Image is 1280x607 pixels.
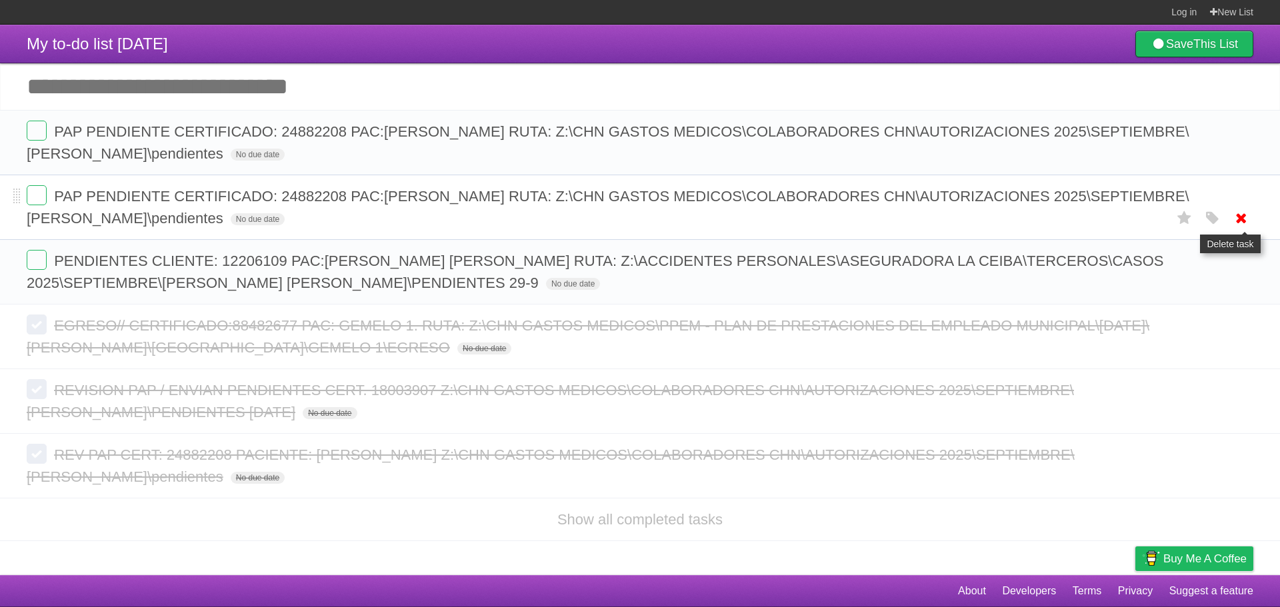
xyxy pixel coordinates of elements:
[457,342,511,354] span: No due date
[27,185,47,205] label: Done
[1193,37,1238,51] b: This List
[1142,547,1160,570] img: Buy me a coffee
[27,121,47,141] label: Done
[1135,546,1253,571] a: Buy me a coffee
[27,35,168,53] span: My to-do list [DATE]
[27,188,1189,227] span: PAP PENDIENTE CERTIFICADO: 24882208 PAC:[PERSON_NAME] RUTA: Z:\CHN GASTOS MEDICOS\COLABORADORES C...
[557,511,723,528] a: Show all completed tasks
[27,446,1075,485] span: REV PAP CERT: 24882208 PACIENTE: [PERSON_NAME] Z:\CHN GASTOS MEDICOS\COLABORADORES CHN\AUTORIZACI...
[231,472,285,484] span: No due date
[27,317,1149,356] span: EGRESO// CERTIFICADO:88482677 PAC: GEMELO 1. RUTA: Z:\CHN GASTOS MEDICOS\PPEM - PLAN DE PRESTACIO...
[958,578,986,604] a: About
[1002,578,1056,604] a: Developers
[27,250,47,270] label: Done
[27,253,1163,291] span: PENDIENTES CLIENTE: 12206109 PAC:[PERSON_NAME] [PERSON_NAME] RUTA: Z:\ACCIDENTES PERSONALES\ASEGU...
[1073,578,1102,604] a: Terms
[27,444,47,464] label: Done
[1118,578,1153,604] a: Privacy
[231,149,285,161] span: No due date
[27,379,47,399] label: Done
[1135,31,1253,57] a: SaveThis List
[231,213,285,225] span: No due date
[1163,547,1247,570] span: Buy me a coffee
[303,407,357,419] span: No due date
[546,278,600,290] span: No due date
[1169,578,1253,604] a: Suggest a feature
[27,123,1189,162] span: PAP PENDIENTE CERTIFICADO: 24882208 PAC:[PERSON_NAME] RUTA: Z:\CHN GASTOS MEDICOS\COLABORADORES C...
[27,314,47,334] label: Done
[1172,207,1197,229] label: Star task
[27,382,1074,420] span: REVISION PAP / ENVIAN PENDIENTES CERT. 18003907 Z:\CHN GASTOS MEDICOS\COLABORADORES CHN\AUTORIZAC...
